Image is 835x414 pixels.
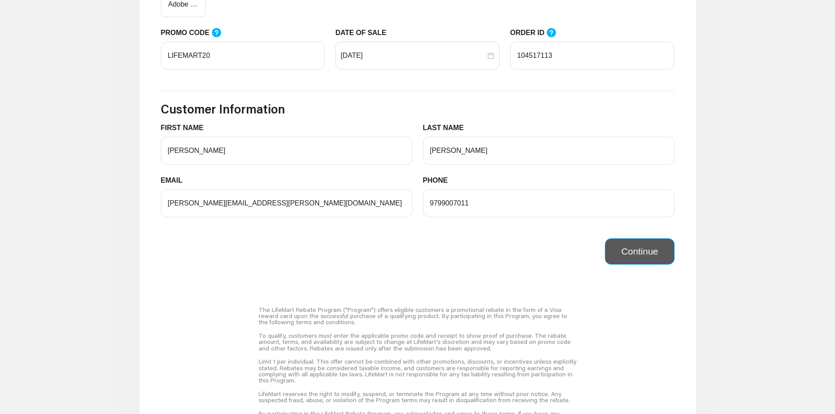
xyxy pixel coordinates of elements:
input: DATE OF SALE [341,50,486,61]
input: LAST NAME [423,137,675,165]
label: EMAIL [161,175,189,186]
button: Continue [605,238,674,265]
label: LAST NAME [423,123,471,133]
div: To qualify, customers must enter the applicable promo code and receipt to show proof of purchase.... [259,329,576,355]
label: ORDER ID [510,28,565,39]
label: FIRST NAME [161,123,210,133]
input: EMAIL [161,189,412,217]
div: Limit 1 per individual. This offer cannot be combined with other promotions, discounts, or incent... [259,355,576,387]
div: The LifeMart Rebate Program ("Program") offers eligible customers a promotional rebate in the for... [259,303,576,329]
div: LifeMart reserves the right to modify, suspend, or terminate the Program at any time without prio... [259,387,576,407]
input: FIRST NAME [161,137,412,165]
label: DATE OF SALE [335,28,393,38]
h3: Customer Information [161,102,675,117]
label: PHONE [423,175,455,186]
label: PROMO CODE [161,28,230,39]
input: PHONE [423,189,675,217]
